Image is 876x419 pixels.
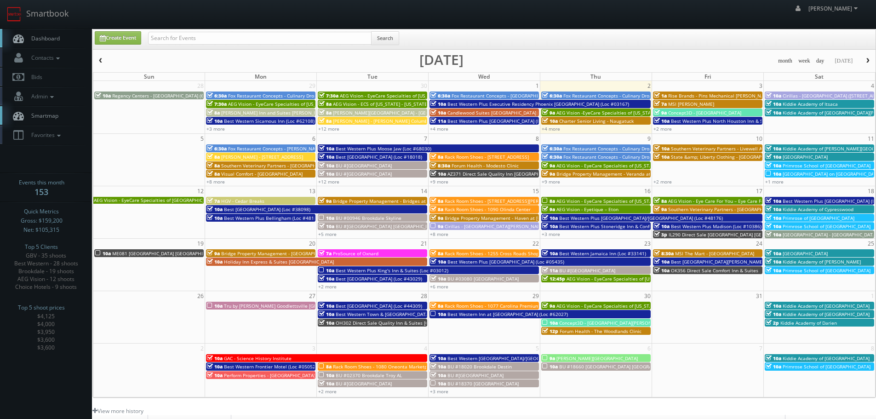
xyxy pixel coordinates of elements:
[336,162,392,169] span: BU #[GEOGRAPHIC_DATA]
[221,171,303,177] span: Visual Comfort - [GEOGRAPHIC_DATA]
[535,81,540,91] span: 1
[766,162,781,169] span: 10a
[207,215,223,221] span: 10a
[567,276,740,282] span: AEG Vision - EyeCare Specialties of [US_STATE] – [PERSON_NAME] & Associates
[224,303,354,309] span: Tru by [PERSON_NAME] Goodlettsville [GEOGRAPHIC_DATA]
[563,145,709,152] span: Fox Restaurant Concepts - Culinary Dropout - [GEOGRAPHIC_DATA]
[542,328,558,334] span: 12p
[336,320,518,326] span: OH302 Direct Sale Quality Inn & Suites [GEOGRAPHIC_DATA] - [GEOGRAPHIC_DATA]
[675,250,754,257] span: MSI The Mart - [GEOGRAPHIC_DATA]
[559,250,646,257] span: Best Western Jamaica Inn (Loc #33141)
[556,171,697,177] span: Bridge Property Management - Veranda at [GEOGRAPHIC_DATA]
[556,303,735,309] span: AEG Vision - EyeCare Specialties of [US_STATE] – [PERSON_NAME] Ridge Eye Care
[319,171,334,177] span: 10a
[319,372,334,379] span: 10a
[196,81,205,91] span: 28
[319,101,332,107] span: 8a
[221,109,328,116] span: [PERSON_NAME] Inn and Suites [PERSON_NAME]
[336,154,422,160] span: Best [GEOGRAPHIC_DATA] (Loc #18018)
[206,178,225,185] a: +8 more
[420,186,428,196] span: 14
[333,198,472,204] span: Bridge Property Management - Bridges at [GEOGRAPHIC_DATA]
[419,55,464,64] h2: [DATE]
[94,197,343,203] span: AEG Vision - EyeCare Specialties of [GEOGRAPHIC_DATA] – [PERSON_NAME] Eyecare Associates ([PERSON...
[221,162,335,169] span: Southern Veterinary Partners - [GEOGRAPHIC_DATA]
[831,55,856,67] button: [DATE]
[336,380,392,387] span: BU #[GEOGRAPHIC_DATA]
[766,171,781,177] span: 10a
[560,328,641,334] span: Forum Health - The Woodlands Clinic
[867,134,875,143] span: 11
[654,109,667,116] span: 9a
[430,311,446,317] span: 10a
[654,198,667,204] span: 8a
[95,31,141,45] a: Create Event
[556,198,750,204] span: AEG Vision - EyeCare Specialties of [US_STATE] – Elite Vision Care ([GEOGRAPHIC_DATA])
[27,131,63,139] span: Favorites
[766,215,781,221] span: 10a
[34,186,48,197] strong: 153
[430,223,443,230] span: 9a
[333,363,436,370] span: Rack Room Shoes - 1080 Oneonta Marketplace
[813,55,828,67] button: day
[654,223,670,230] span: 10a
[207,171,220,177] span: 8a
[207,145,227,152] span: 6:30a
[654,258,670,265] span: 10a
[815,73,824,80] span: Sat
[542,162,555,169] span: 9a
[27,92,56,100] span: Admin
[221,198,264,204] span: HGV - Cedar Breaks
[870,81,875,91] span: 4
[671,258,794,265] span: Best [GEOGRAPHIC_DATA][PERSON_NAME] (Loc #32091)
[542,126,560,132] a: +4 more
[333,250,378,257] span: ProSource of Oxnard
[445,154,529,160] span: Rack Room Shoes - [STREET_ADDRESS]
[207,250,220,257] span: 9a
[430,372,446,379] span: 10a
[224,363,317,370] span: Best Western Frontier Motel (Loc #05052)
[224,118,315,124] span: Best Western Sicamous Inn (Loc #62108)
[112,250,220,257] span: ME081 [GEOGRAPHIC_DATA] [GEOGRAPHIC_DATA]
[430,109,446,116] span: 10a
[542,320,558,326] span: 10a
[556,206,618,212] span: AEG Vision - Eyetique – Eton
[783,250,828,257] span: [GEOGRAPHIC_DATA]
[478,73,490,80] span: Wed
[7,7,22,22] img: smartbook-logo.png
[452,92,605,99] span: Fox Restaurant Concepts - [GEOGRAPHIC_DATA] - [GEOGRAPHIC_DATA]
[766,355,781,362] span: 10a
[319,276,334,282] span: 10a
[654,154,670,160] span: 10a
[430,363,446,370] span: 10a
[447,276,519,282] span: BU #03080 [GEOGRAPHIC_DATA]
[319,223,334,230] span: 10a
[430,258,446,265] span: 10a
[766,303,781,309] span: 10a
[758,81,763,91] span: 3
[319,320,334,326] span: 10a
[766,320,779,326] span: 2p
[766,363,781,370] span: 10a
[766,101,781,107] span: 10a
[196,291,205,301] span: 26
[766,231,781,238] span: 10a
[228,145,368,152] span: Fox Restaurant Concepts - [PERSON_NAME][GEOGRAPHIC_DATA]
[207,258,223,265] span: 10a
[430,388,448,395] a: +3 more
[783,267,870,274] span: Primrose School of [GEOGRAPHIC_DATA]
[542,363,558,370] span: 10a
[654,250,674,257] span: 8:30a
[542,215,558,221] span: 10a
[430,283,448,290] a: +6 more
[671,154,830,160] span: State &amp; Liberty Clothing - [GEOGRAPHIC_DATA] [GEOGRAPHIC_DATA]
[766,250,781,257] span: 10a
[430,303,443,309] span: 8a
[430,276,446,282] span: 10a
[207,198,220,204] span: 7a
[783,154,828,160] span: [GEOGRAPHIC_DATA]
[221,154,303,160] span: [PERSON_NAME] - [STREET_ADDRESS]
[445,250,565,257] span: Rack Room Shoes - 1255 Cross Roads Shopping Center
[318,178,339,185] a: +12 more
[654,101,667,107] span: 7a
